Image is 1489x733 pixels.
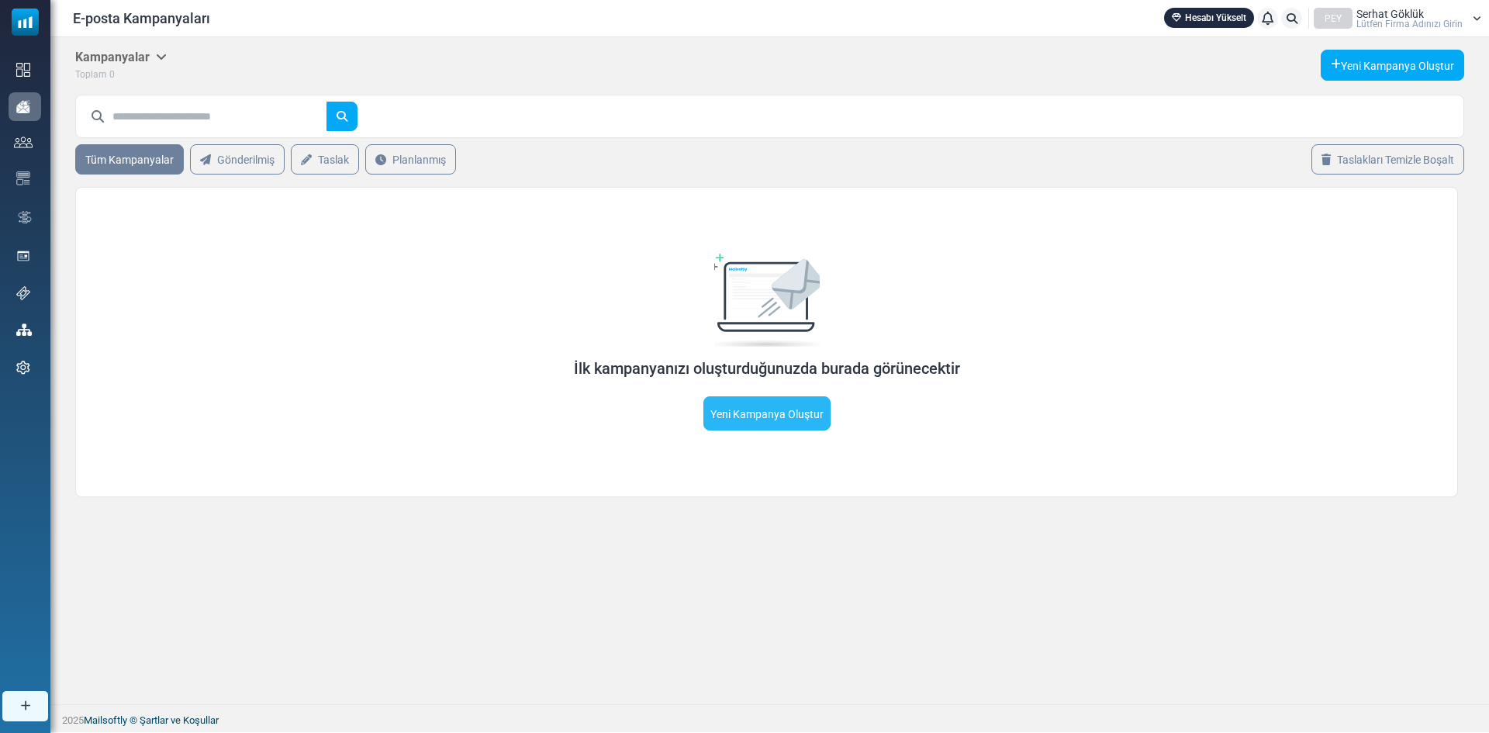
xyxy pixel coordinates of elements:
img: email-templates-icon.svg [16,171,30,185]
a: Şartlar ve Koşullar [140,714,219,726]
font: Gönderilmiş [217,154,275,166]
font: Yeni Kampanya Oluştur [710,408,824,420]
font: Tüm Kampanyalar [85,154,174,166]
a: PEY Serhat Göklük Lütfen Firma Adınızı Girin [1314,8,1481,29]
font: İlk kampanyanızı oluşturduğunuzda burada görünecektir [574,359,960,378]
a: Planlanmış [365,144,456,175]
font: 2025 [62,714,84,726]
img: mailsoftly_icon_blue_white.svg [12,9,39,36]
a: Tüm Kampanyalar [75,144,184,175]
font: Taslak [318,154,349,166]
font: Planlanmış [392,154,446,166]
font: Taslakları Temizle Boşalt [1337,154,1454,166]
a: Hesabı Yükselt [1164,8,1254,28]
font: Serhat Göklük [1356,8,1424,20]
a: Taslak [291,144,359,175]
font: Hesabı Yükselt [1185,12,1246,23]
img: landing_pages.svg [16,249,30,263]
font: E-posta Kampanyaları [73,10,210,26]
font: Yeni Kampanya Oluştur [1341,60,1454,72]
font: Kampanyalar [75,50,150,64]
span: çeviri eksik: en.layouts.footer.terms_and_conditions [140,714,219,726]
img: settings-icon.svg [16,361,30,375]
img: contacts-icon.svg [14,137,33,147]
font: 0 [109,69,115,80]
img: dashboard-icon.svg [16,63,30,77]
font: Lütfen Firma Adınızı Girin [1356,19,1463,29]
img: campaigns-icon-active.png [16,100,30,113]
a: Mailsoftly © [84,714,137,726]
img: support-icon.svg [16,286,30,300]
font: PEY [1325,13,1342,24]
font: Toplam [75,69,107,80]
a: Gönderilmiş [190,144,285,175]
img: workflow.svg [16,209,33,226]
